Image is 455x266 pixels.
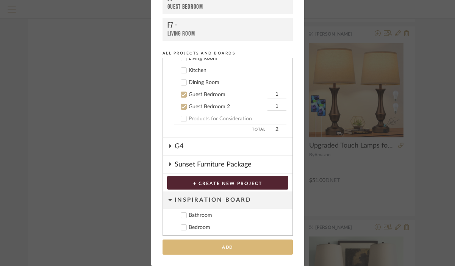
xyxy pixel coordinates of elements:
[189,55,286,62] div: Living Room
[189,79,286,86] div: Dining Room
[189,92,266,98] div: Guest Bedroom
[167,3,288,11] div: Guest Bedroom
[189,224,286,231] div: Bedroom
[189,104,266,110] div: Guest Bedroom 2
[175,138,292,155] div: G4
[175,191,292,209] div: Inspiration Board
[174,125,266,134] span: Total
[167,30,288,37] div: Living Room
[167,176,288,190] button: + CREATE NEW PROJECT
[163,50,293,57] div: All Projects and Boards
[267,125,286,134] span: 2
[189,116,286,122] div: Products for Consideration
[167,21,288,30] div: F7 -
[267,103,286,110] input: Guest Bedroom 2
[267,91,286,98] input: Guest Bedroom
[163,240,293,255] button: Add
[189,67,286,74] div: Kitchen
[189,212,286,219] div: Bathroom
[175,156,292,173] div: Sunset Furniture Package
